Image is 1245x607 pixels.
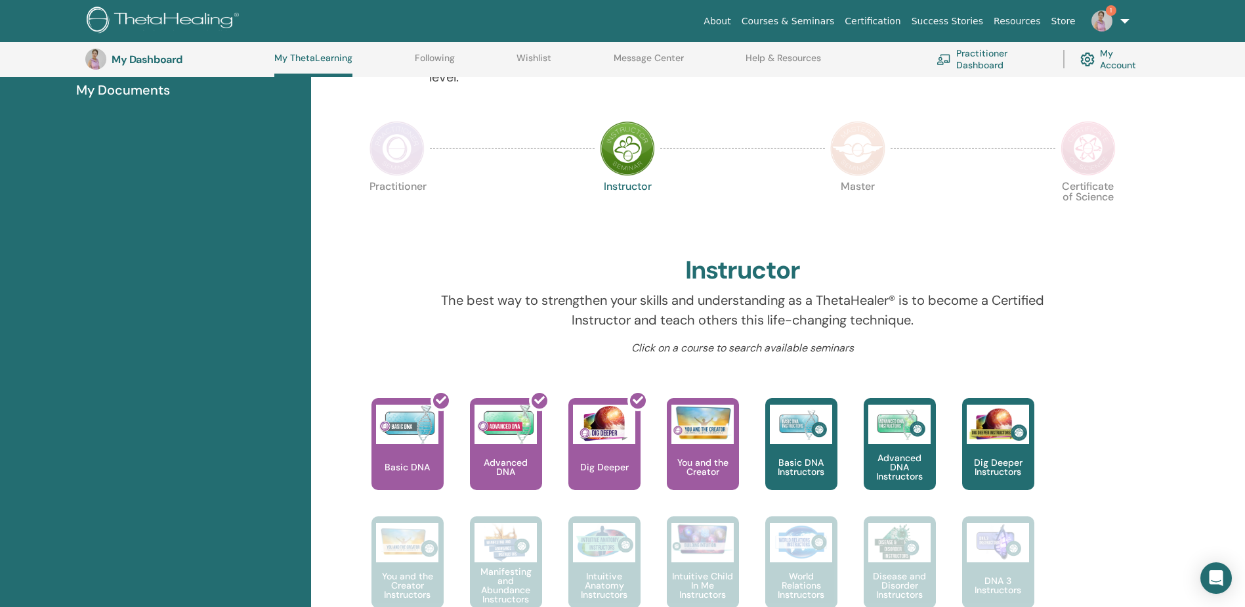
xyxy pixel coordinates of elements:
p: Intuitive Anatomy Instructors [568,572,641,599]
img: Intuitive Anatomy Instructors [573,523,635,562]
img: Practitioner [369,121,425,176]
p: Advanced DNA [470,458,542,476]
a: Resources [988,9,1046,34]
span: My Documents [76,80,170,100]
span: 1 [1106,5,1116,16]
a: Store [1046,9,1081,34]
img: Intuitive Child In Me Instructors [671,523,734,555]
img: Manifesting and Abundance Instructors [475,523,537,562]
a: Courses & Seminars [736,9,840,34]
p: You and the Creator [667,458,739,476]
a: My Account [1080,45,1147,74]
img: cog.svg [1080,49,1095,70]
img: default.jpg [1091,11,1112,32]
img: Dig Deeper [573,405,635,444]
img: Dig Deeper Instructors [967,405,1029,444]
p: Advanced DNA Instructors [864,453,936,481]
p: Dig Deeper Instructors [962,458,1034,476]
a: My ThetaLearning [274,53,352,77]
p: The best way to strengthen your skills and understanding as a ThetaHealer® is to become a Certifi... [429,290,1056,330]
img: chalkboard-teacher.svg [937,54,951,64]
a: Following [415,53,455,74]
p: Instructor [600,181,655,236]
a: Dig Deeper Instructors Dig Deeper Instructors [962,398,1034,516]
p: Click on a course to search available seminars [429,340,1056,356]
p: Master [830,181,885,236]
div: Open Intercom Messenger [1200,562,1232,594]
p: Basic DNA Instructors [765,458,837,476]
a: You and the Creator You and the Creator [667,398,739,516]
a: Message Center [614,53,684,74]
img: Instructor [600,121,655,176]
img: default.jpg [85,49,106,70]
a: Advanced DNA Advanced DNA [470,398,542,516]
p: You and the Creator Instructors [371,572,444,599]
p: Dig Deeper [575,462,634,472]
h3: My Dashboard [112,53,243,66]
img: You and the Creator Instructors [376,523,438,562]
a: Basic DNA Instructors Basic DNA Instructors [765,398,837,516]
img: Basic DNA Instructors [770,405,832,444]
a: About [698,9,736,34]
p: DNA 3 Instructors [962,576,1034,595]
a: Help & Resources [746,53,821,74]
img: Advanced DNA [475,405,537,444]
a: Certification [839,9,906,34]
img: Basic DNA [376,405,438,444]
p: Manifesting and Abundance Instructors [470,567,542,604]
p: World Relations Instructors [765,572,837,599]
a: Dig Deeper Dig Deeper [568,398,641,516]
img: Certificate of Science [1061,121,1116,176]
p: Certificate of Science [1061,181,1116,236]
img: You and the Creator [671,405,734,441]
img: World Relations Instructors [770,523,832,562]
a: Advanced DNA Instructors Advanced DNA Instructors [864,398,936,516]
a: Basic DNA Basic DNA [371,398,444,516]
h2: Instructor [685,256,800,286]
img: DNA 3 Instructors [967,523,1029,562]
p: Disease and Disorder Instructors [864,572,936,599]
img: logo.png [87,7,243,36]
a: Success Stories [906,9,988,34]
img: Disease and Disorder Instructors [868,523,931,562]
img: Advanced DNA Instructors [868,405,931,444]
a: Practitioner Dashboard [937,45,1047,74]
img: Master [830,121,885,176]
p: Intuitive Child In Me Instructors [667,572,739,599]
p: Practitioner [369,181,425,236]
a: Wishlist [517,53,551,74]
